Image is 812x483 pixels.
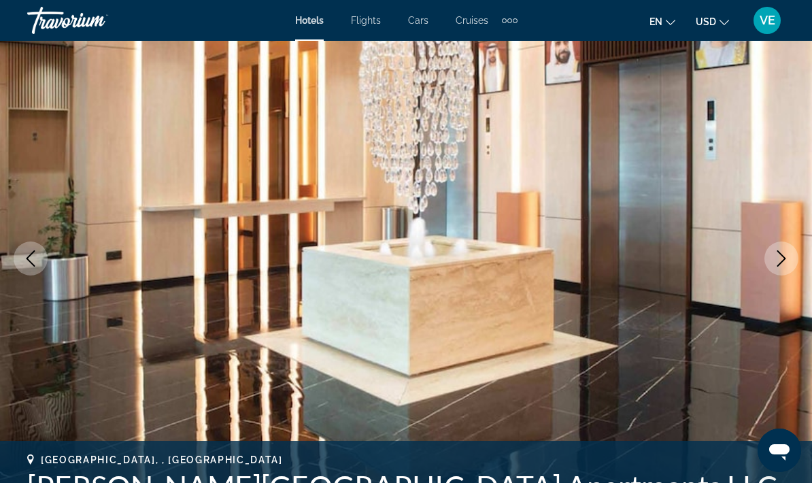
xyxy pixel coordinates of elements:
[295,15,324,26] a: Hotels
[764,241,798,276] button: Next image
[408,15,428,26] a: Cars
[456,15,488,26] a: Cruises
[696,12,729,31] button: Change currency
[27,3,163,38] a: Travorium
[502,10,518,31] button: Extra navigation items
[649,16,662,27] span: en
[649,12,675,31] button: Change language
[760,14,775,27] span: VE
[14,241,48,276] button: Previous image
[749,6,785,35] button: User Menu
[696,16,716,27] span: USD
[758,429,801,472] iframe: Кнопка запуска окна обмена сообщениями
[41,454,283,465] span: [GEOGRAPHIC_DATA], , [GEOGRAPHIC_DATA]
[351,15,381,26] a: Flights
